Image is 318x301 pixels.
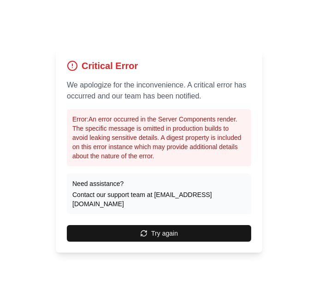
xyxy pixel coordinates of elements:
p: We apologize for the inconvenience. A critical error has occurred and our team has been notified. [67,80,251,102]
h1: Critical Error [82,59,138,72]
p: Need assistance? [72,179,246,188]
button: Try again [67,225,251,242]
p: Contact our support team at [72,190,246,208]
p: Error: An error occurred in the Server Components render. The specific message is omitted in prod... [72,115,246,161]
